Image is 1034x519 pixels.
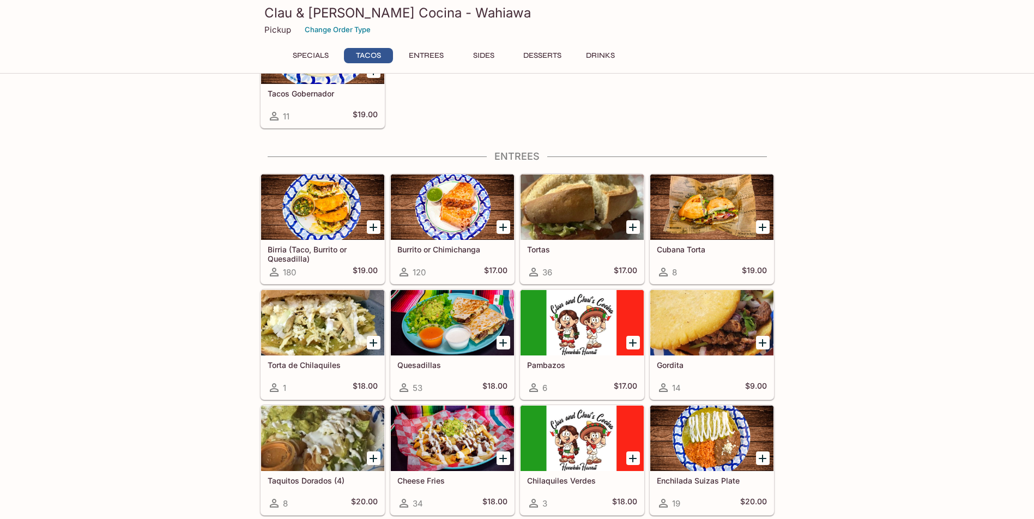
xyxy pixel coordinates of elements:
[261,174,384,240] div: Birria (Taco, Burrito or Quesadilla)
[261,290,384,355] div: Torta de Chilaquiles
[459,48,509,63] button: Sides
[367,336,380,349] button: Add Torta de Chilaquiles
[353,265,378,279] h5: $19.00
[756,451,770,465] button: Add Enchilada Suizas Plate
[268,360,378,370] h5: Torta de Chilaquiles
[626,451,640,465] button: Add Chilaquiles Verdes
[260,150,775,162] h4: Entrees
[497,220,510,234] button: Add Burrito or Chimichanga
[520,405,644,515] a: Chilaquiles Verdes3$18.00
[614,381,637,394] h5: $17.00
[413,267,426,277] span: 120
[413,383,422,393] span: 53
[261,405,385,515] a: Taquitos Dorados (4)8$20.00
[264,4,770,21] h3: Clau & [PERSON_NAME] Cocina - Wahiawa
[283,498,288,509] span: 8
[390,289,515,400] a: Quesadillas53$18.00
[367,451,380,465] button: Add Taquitos Dorados (4)
[745,381,767,394] h5: $9.00
[390,174,515,284] a: Burrito or Chimichanga120$17.00
[742,265,767,279] h5: $19.00
[521,406,644,471] div: Chilaquiles Verdes
[756,220,770,234] button: Add Cubana Torta
[391,290,514,355] div: Quesadillas
[542,267,552,277] span: 36
[672,383,681,393] span: 14
[484,265,507,279] h5: $17.00
[391,406,514,471] div: Cheese Fries
[397,245,507,254] h5: Burrito or Chimichanga
[672,267,677,277] span: 8
[576,48,625,63] button: Drinks
[261,174,385,284] a: Birria (Taco, Burrito or Quesadilla)180$19.00
[542,498,547,509] span: 3
[650,290,773,355] div: Gordita
[740,497,767,510] h5: $20.00
[397,476,507,485] h5: Cheese Fries
[397,360,507,370] h5: Quesadillas
[482,497,507,510] h5: $18.00
[657,245,767,254] h5: Cubana Torta
[672,498,680,509] span: 19
[482,381,507,394] h5: $18.00
[283,111,289,122] span: 11
[402,48,451,63] button: Entrees
[367,220,380,234] button: Add Birria (Taco, Burrito or Quesadilla)
[353,381,378,394] h5: $18.00
[344,48,393,63] button: Tacos
[626,336,640,349] button: Add Pambazos
[268,89,378,98] h5: Tacos Gobernador
[527,245,637,254] h5: Tortas
[657,360,767,370] h5: Gordita
[527,476,637,485] h5: Chilaquiles Verdes
[614,265,637,279] h5: $17.00
[268,476,378,485] h5: Taquitos Dorados (4)
[261,19,384,84] div: Tacos Gobernador
[283,383,286,393] span: 1
[650,174,774,284] a: Cubana Torta8$19.00
[657,476,767,485] h5: Enchilada Suizas Plate
[497,451,510,465] button: Add Cheese Fries
[520,289,644,400] a: Pambazos6$17.00
[542,383,547,393] span: 6
[268,245,378,263] h5: Birria (Taco, Burrito or Quesadilla)
[283,267,296,277] span: 180
[351,497,378,510] h5: $20.00
[261,289,385,400] a: Torta de Chilaquiles1$18.00
[626,220,640,234] button: Add Tortas
[756,336,770,349] button: Add Gordita
[517,48,567,63] button: Desserts
[520,174,644,284] a: Tortas36$17.00
[497,336,510,349] button: Add Quesadillas
[413,498,423,509] span: 34
[391,174,514,240] div: Burrito or Chimichanga
[390,405,515,515] a: Cheese Fries34$18.00
[353,110,378,123] h5: $19.00
[264,25,291,35] p: Pickup
[650,406,773,471] div: Enchilada Suizas Plate
[650,174,773,240] div: Cubana Torta
[300,21,376,38] button: Change Order Type
[261,406,384,471] div: Taquitos Dorados (4)
[650,289,774,400] a: Gordita14$9.00
[650,405,774,515] a: Enchilada Suizas Plate19$20.00
[527,360,637,370] h5: Pambazos
[286,48,335,63] button: Specials
[521,290,644,355] div: Pambazos
[521,174,644,240] div: Tortas
[612,497,637,510] h5: $18.00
